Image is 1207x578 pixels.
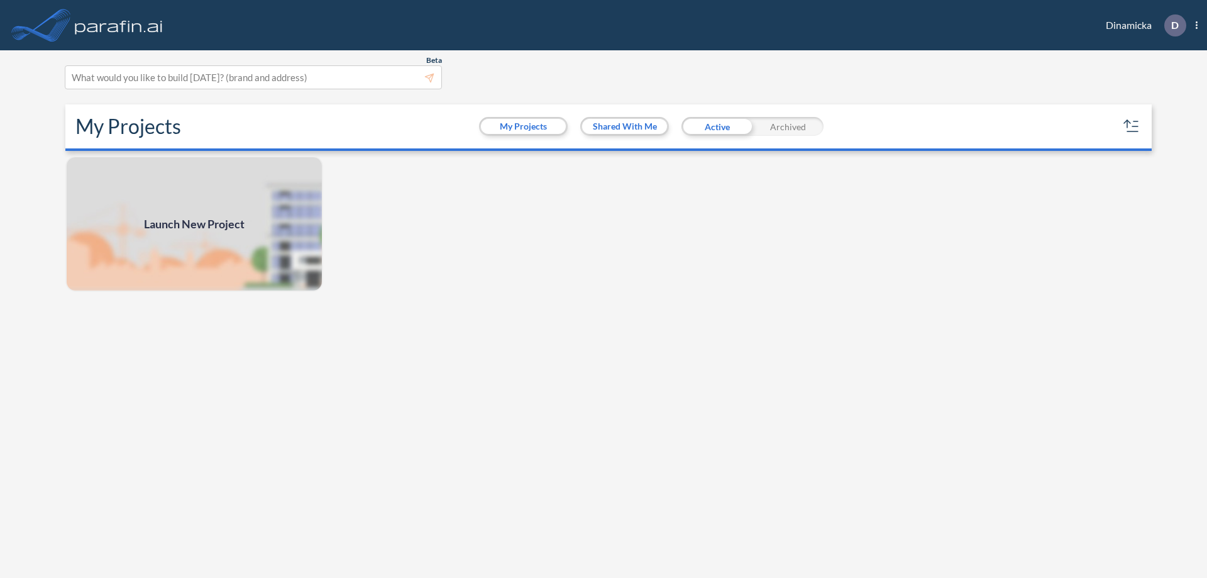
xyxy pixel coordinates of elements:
[1087,14,1198,36] div: Dinamicka
[582,119,667,134] button: Shared With Me
[65,156,323,292] img: add
[72,13,165,38] img: logo
[681,117,752,136] div: Active
[1122,116,1142,136] button: sort
[1171,19,1179,31] p: D
[426,55,442,65] span: Beta
[65,156,323,292] a: Launch New Project
[752,117,824,136] div: Archived
[75,114,181,138] h2: My Projects
[144,216,245,233] span: Launch New Project
[481,119,566,134] button: My Projects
